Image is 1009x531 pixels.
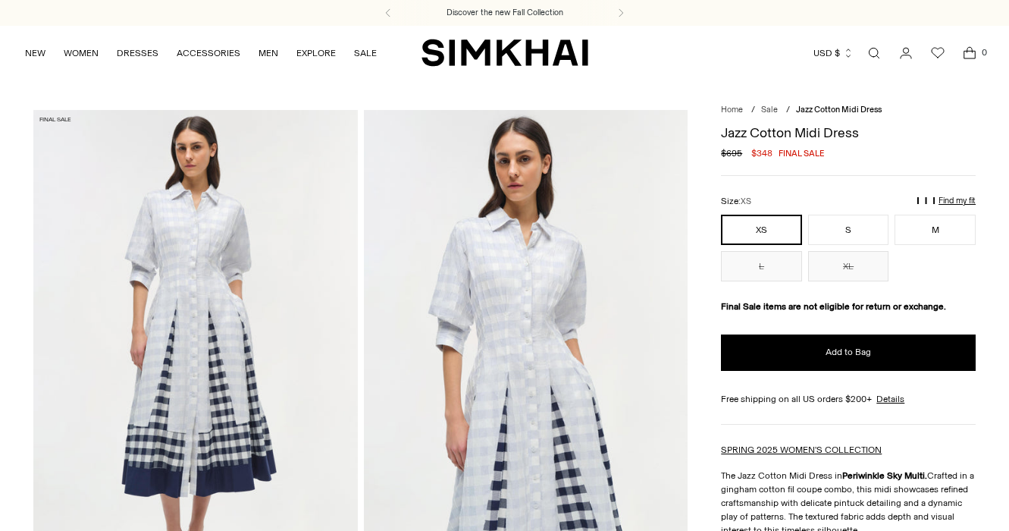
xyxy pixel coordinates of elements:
[895,215,976,245] button: M
[721,251,802,281] button: L
[447,7,563,19] a: Discover the new Fall Collection
[786,104,790,117] div: /
[808,251,889,281] button: XL
[859,38,889,68] a: Open search modal
[259,36,278,70] a: MEN
[808,215,889,245] button: S
[751,146,772,160] span: $348
[813,36,854,70] button: USD $
[891,38,921,68] a: Go to the account page
[421,38,588,68] a: SIMKHAI
[751,104,755,117] div: /
[296,36,336,70] a: EXPLORE
[177,36,240,70] a: ACCESSORIES
[64,36,99,70] a: WOMEN
[876,392,904,406] a: Details
[721,335,976,371] button: Add to Bag
[721,126,976,140] h1: Jazz Cotton Midi Dress
[721,146,742,160] s: $695
[741,196,751,206] span: XS
[796,105,882,115] span: Jazz Cotton Midi Dress
[117,36,158,70] a: DRESSES
[923,38,953,68] a: Wishlist
[761,105,778,115] a: Sale
[721,301,946,312] strong: Final Sale items are not eligible for return or exchange.
[354,36,377,70] a: SALE
[826,346,871,359] span: Add to Bag
[721,392,976,406] div: Free shipping on all US orders $200+
[721,104,976,117] nav: breadcrumbs
[721,215,802,245] button: XS
[25,36,45,70] a: NEW
[721,194,751,209] label: Size:
[721,445,882,455] a: SPRING 2025 WOMEN'S COLLECTION
[842,470,927,481] strong: Periwinkle Sky Multi.
[721,105,743,115] a: Home
[954,38,985,68] a: Open cart modal
[977,46,991,59] span: 0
